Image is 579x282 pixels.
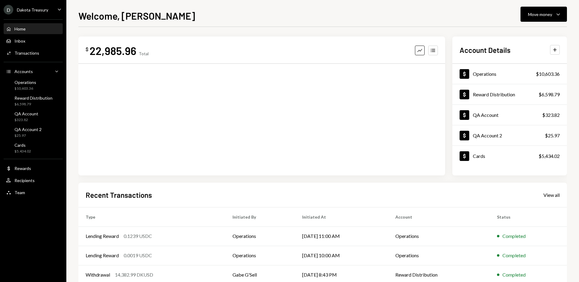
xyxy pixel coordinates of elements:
[539,152,560,160] div: $5,434.02
[14,127,42,132] div: QA Account 2
[14,86,36,91] div: $10,603.36
[452,125,567,146] a: QA Account 2$25.97
[388,246,490,265] td: Operations
[86,190,152,200] h2: Recent Transactions
[502,252,526,259] div: Completed
[4,35,63,46] a: Inbox
[14,80,36,85] div: Operations
[14,117,38,123] div: $323.82
[225,226,295,246] td: Operations
[14,111,38,116] div: QA Account
[388,207,490,226] th: Account
[543,191,560,198] a: View all
[86,252,119,259] div: Lending Reward
[14,26,26,31] div: Home
[545,132,560,139] div: $25.97
[4,23,63,34] a: Home
[4,47,63,58] a: Transactions
[86,232,119,240] div: Lending Reward
[452,84,567,104] a: Reward Distribution$6,598.79
[78,10,195,22] h1: Welcome, [PERSON_NAME]
[4,141,63,155] a: Cards$5,434.02
[452,146,567,166] a: Cards$5,434.02
[124,232,152,240] div: 0.1239 USDC
[4,94,63,108] a: Reward Distribution$6,598.79
[490,207,567,226] th: Status
[295,246,388,265] td: [DATE] 10:00 AM
[14,102,52,107] div: $6,598.79
[4,163,63,174] a: Rewards
[520,7,567,22] button: Move money
[543,192,560,198] div: View all
[14,69,33,74] div: Accounts
[14,95,52,101] div: Reward Distribution
[14,178,35,183] div: Recipients
[473,71,496,77] div: Operations
[139,51,149,56] div: Total
[17,7,48,12] div: Dakota Treasury
[4,109,63,124] a: QA Account$323.82
[539,91,560,98] div: $6,598.79
[14,38,25,43] div: Inbox
[502,232,526,240] div: Completed
[473,153,485,159] div: Cards
[14,50,39,56] div: Transactions
[90,44,136,57] div: 22,985.96
[473,112,498,118] div: QA Account
[4,78,63,92] a: Operations$10,603.36
[388,226,490,246] td: Operations
[225,207,295,226] th: Initiated By
[4,125,63,139] a: QA Account 2$25.97
[14,133,42,138] div: $25.97
[86,271,110,278] div: Withdrawal
[14,190,25,195] div: Team
[542,111,560,119] div: $323.82
[460,45,511,55] h2: Account Details
[528,11,552,18] div: Move money
[473,91,515,97] div: Reward Distribution
[14,166,31,171] div: Rewards
[452,64,567,84] a: Operations$10,603.36
[295,226,388,246] td: [DATE] 11:00 AM
[536,70,560,78] div: $10,603.36
[14,149,31,154] div: $5,434.02
[295,207,388,226] th: Initiated At
[452,105,567,125] a: QA Account$323.82
[78,207,225,226] th: Type
[124,252,152,259] div: 0.0019 USDC
[4,175,63,186] a: Recipients
[115,271,153,278] div: 14,382.99 DKUSD
[4,5,13,14] div: D
[473,133,502,138] div: QA Account 2
[4,66,63,77] a: Accounts
[225,246,295,265] td: Operations
[86,46,88,52] div: $
[502,271,526,278] div: Completed
[4,187,63,198] a: Team
[14,143,31,148] div: Cards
